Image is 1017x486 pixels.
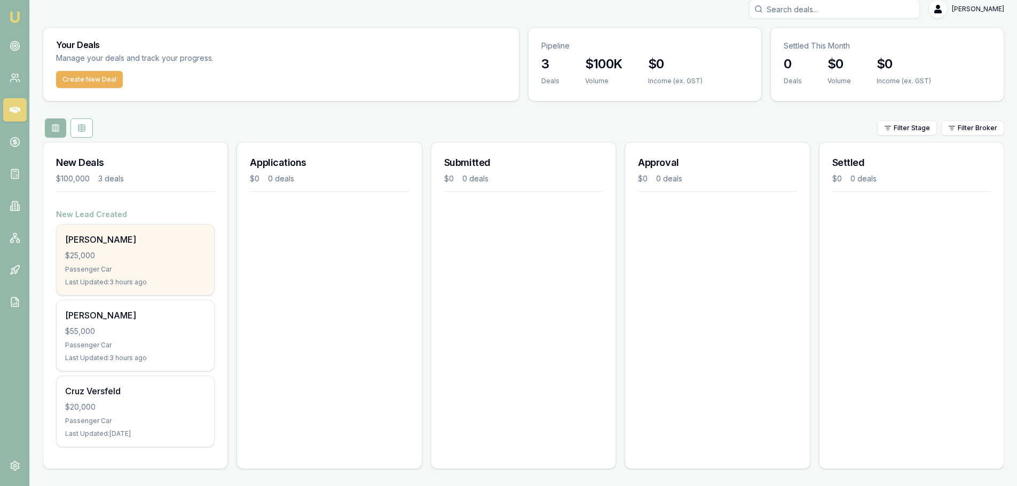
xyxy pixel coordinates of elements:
div: $0 [638,173,648,184]
div: $100,000 [56,173,90,184]
p: Settled This Month [784,41,991,51]
div: Passenger Car [65,341,206,349]
p: Pipeline [541,41,748,51]
div: [PERSON_NAME] [65,233,206,246]
div: $20,000 [65,402,206,412]
div: $0 [832,173,842,184]
div: 0 deals [268,173,294,184]
div: Last Updated: [DATE] [65,429,206,438]
div: 0 deals [656,173,682,184]
div: $55,000 [65,326,206,337]
div: $0 [250,173,259,184]
button: Filter Stage [877,121,937,136]
div: Volume [827,77,851,85]
h3: Your Deals [56,41,506,49]
div: Last Updated: 3 hours ago [65,278,206,286]
button: Create New Deal [56,71,123,88]
h3: Applications [250,155,408,170]
h3: $0 [648,55,703,73]
h3: Settled [832,155,991,170]
p: Manage your deals and track your progress. [56,52,329,65]
span: Filter Broker [958,124,997,132]
img: emu-icon-u.png [9,11,21,23]
div: $0 [444,173,454,184]
h3: New Deals [56,155,215,170]
span: Filter Stage [894,124,930,132]
div: $25,000 [65,250,206,261]
h3: Submitted [444,155,603,170]
h3: $0 [827,55,851,73]
div: Deals [541,77,559,85]
h3: 3 [541,55,559,73]
div: Passenger Car [65,265,206,274]
div: Cruz Versfeld [65,385,206,397]
div: Volume [585,77,622,85]
div: Income (ex. GST) [877,77,931,85]
div: Deals [784,77,802,85]
button: Filter Broker [941,121,1004,136]
div: 0 deals [462,173,488,184]
div: Income (ex. GST) [648,77,703,85]
h3: $100K [585,55,622,73]
div: 3 deals [98,173,124,184]
div: [PERSON_NAME] [65,309,206,322]
div: Last Updated: 3 hours ago [65,354,206,362]
div: Passenger Car [65,417,206,425]
h4: New Lead Created [56,209,215,220]
h3: $0 [877,55,931,73]
h3: Approval [638,155,797,170]
span: [PERSON_NAME] [952,5,1004,13]
h3: 0 [784,55,802,73]
div: 0 deals [850,173,877,184]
